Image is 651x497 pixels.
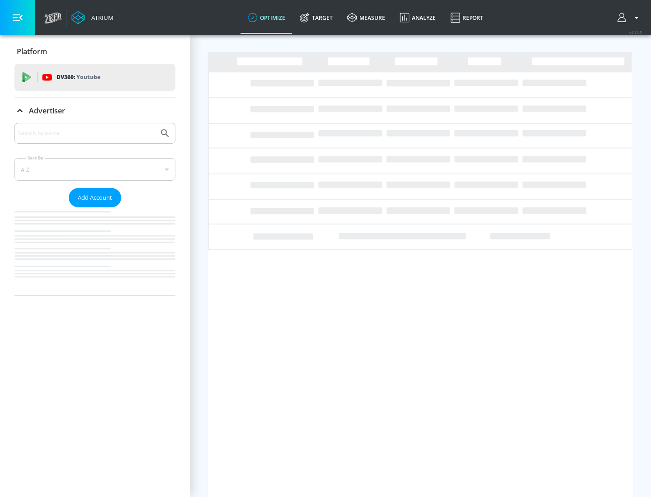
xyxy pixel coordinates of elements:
[71,11,113,24] a: Atrium
[392,1,443,34] a: Analyze
[14,123,175,295] div: Advertiser
[88,14,113,22] div: Atrium
[292,1,340,34] a: Target
[69,188,121,207] button: Add Account
[17,47,47,56] p: Platform
[18,127,155,139] input: Search by name
[26,155,45,161] label: Sort By
[57,72,100,82] p: DV360:
[14,64,175,91] div: DV360: Youtube
[241,1,292,34] a: optimize
[14,98,175,123] div: Advertiser
[29,106,65,116] p: Advertiser
[443,1,491,34] a: Report
[14,158,175,181] div: A-Z
[340,1,392,34] a: measure
[14,39,175,64] div: Platform
[14,207,175,295] nav: list of Advertiser
[629,30,642,35] span: v 4.33.5
[76,72,100,82] p: Youtube
[78,192,112,203] span: Add Account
